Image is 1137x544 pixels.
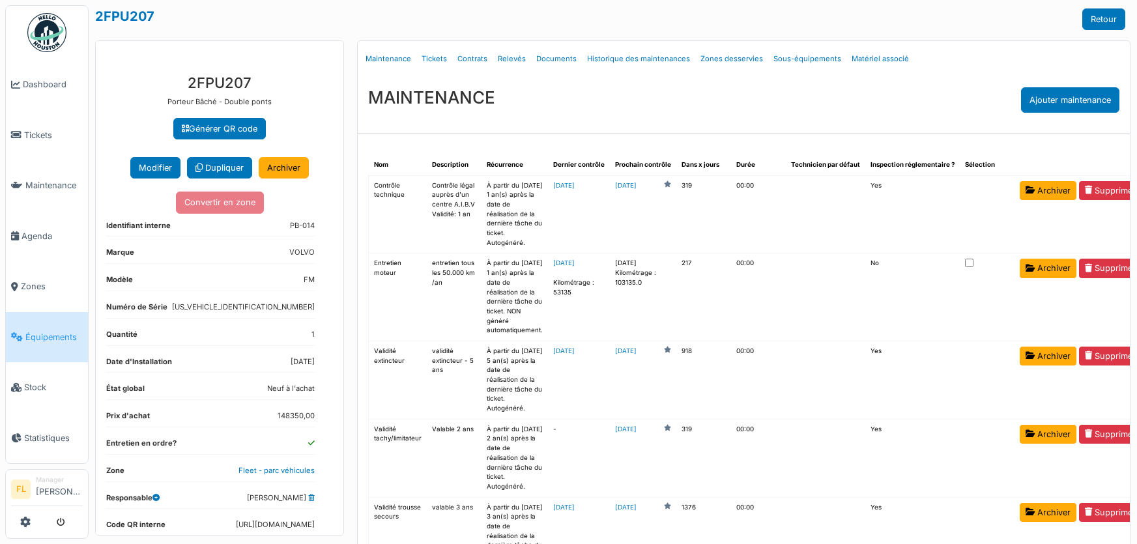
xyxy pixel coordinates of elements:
[482,253,548,341] td: À partir du [DATE] 1 an(s) après la date de réalisation de la dernière tâche du ticket. NON génér...
[106,74,333,91] h3: 2FPU207
[6,211,88,262] a: Agenda
[871,182,882,189] span: translation missing: fr.shared.yes
[106,383,145,399] dt: État global
[267,383,315,394] dd: Neuf à l'achat
[369,175,427,253] td: Contrôle technique
[24,381,83,394] span: Stock
[427,175,482,253] td: Contrôle légal auprès d'un centre A.I.B.V Validité: 1 an
[22,230,83,242] span: Agenda
[553,504,575,511] a: [DATE]
[289,247,315,258] dd: VOLVO
[676,341,731,419] td: 918
[610,155,676,175] th: Prochain contrôle
[482,419,548,497] td: À partir du [DATE] 2 an(s) après la date de réalisation de la dernière tâche du ticket. Autogénéré.
[259,157,309,179] a: Archiver
[106,274,133,291] dt: Modèle
[695,44,768,74] a: Zones desservies
[1020,259,1076,278] a: Archiver
[106,247,134,263] dt: Marque
[731,175,786,253] td: 00:00
[482,175,548,253] td: À partir du [DATE] 1 an(s) après la date de réalisation de la dernière tâche du ticket. Autogénéré.
[786,155,865,175] th: Technicien par défaut
[427,253,482,341] td: entretien tous les 50.000 km /an
[553,347,575,354] a: [DATE]
[106,356,172,373] dt: Date d'Installation
[106,493,160,509] dt: Responsable
[493,44,531,74] a: Relevés
[615,347,637,356] a: [DATE]
[304,274,315,285] dd: FM
[369,419,427,497] td: Validité tachy/limitateur
[23,78,83,91] span: Dashboard
[172,302,315,313] dd: [US_VEHICLE_IDENTIFICATION_NUMBER]
[106,302,167,318] dt: Numéro de Série
[247,493,315,504] dd: [PERSON_NAME]
[1021,87,1119,113] div: Ajouter maintenance
[369,155,427,175] th: Nom
[238,466,315,475] a: Fleet - parc véhicules
[106,220,171,236] dt: Identifiant interne
[548,155,610,175] th: Dernier contrôle
[106,465,124,481] dt: Zone
[731,419,786,497] td: 00:00
[369,253,427,341] td: Entretien moteur
[676,175,731,253] td: 319
[187,157,252,179] a: Dupliquer
[960,155,1015,175] th: Sélection
[6,110,88,161] a: Tickets
[615,181,637,191] a: [DATE]
[1020,503,1076,522] a: Archiver
[731,155,786,175] th: Durée
[6,413,88,464] a: Statistiques
[21,280,83,293] span: Zones
[615,503,637,513] a: [DATE]
[24,129,83,141] span: Tickets
[731,253,786,341] td: 00:00
[106,329,137,345] dt: Quantité
[130,157,180,179] button: Modifier
[731,341,786,419] td: 00:00
[36,475,83,485] div: Manager
[553,182,575,189] a: [DATE]
[1082,8,1125,30] a: Retour
[360,44,416,74] a: Maintenance
[548,419,610,497] td: -
[427,419,482,497] td: Valable 2 ans
[6,312,88,363] a: Équipements
[106,410,150,427] dt: Prix d'achat
[1020,425,1076,444] a: Archiver
[676,253,731,341] td: 217
[871,259,879,266] span: translation missing: fr.shared.no
[236,519,315,530] dd: [URL][DOMAIN_NAME]
[24,432,83,444] span: Statistiques
[11,475,83,506] a: FL Manager[PERSON_NAME]
[36,475,83,503] li: [PERSON_NAME]
[846,44,914,74] a: Matériel associé
[427,341,482,419] td: validité extincteur - 5 ans
[6,59,88,110] a: Dashboard
[871,504,882,511] span: translation missing: fr.shared.yes
[173,118,266,139] a: Générer QR code
[1020,347,1076,365] a: Archiver
[290,220,315,231] dd: PB-014
[106,519,166,536] dt: Code QR interne
[676,155,731,175] th: Dans x jours
[6,362,88,413] a: Stock
[6,160,88,211] a: Maintenance
[482,341,548,419] td: À partir du [DATE] 5 an(s) après la date de réalisation de la dernière tâche du ticket. Autogénéré.
[416,44,452,74] a: Tickets
[768,44,846,74] a: Sous-équipements
[106,96,333,107] p: Porteur Bâché - Double ponts
[95,8,154,24] a: 2FPU207
[865,155,960,175] th: Inspection réglementaire ?
[548,253,610,341] td: Kilométrage : 53135
[27,13,66,52] img: Badge_color-CXgf-gQk.svg
[452,44,493,74] a: Contrats
[278,410,315,422] dd: 148350,00
[482,155,548,175] th: Récurrence
[553,259,575,266] a: [DATE]
[871,425,882,433] span: translation missing: fr.shared.yes
[615,425,637,435] a: [DATE]
[531,44,582,74] a: Documents
[25,179,83,192] span: Maintenance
